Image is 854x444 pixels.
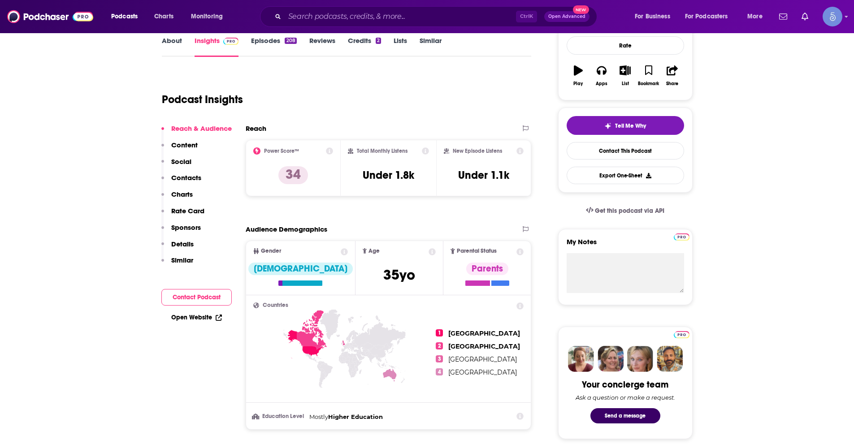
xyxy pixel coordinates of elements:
[457,248,497,254] span: Parental Status
[269,6,606,27] div: Search podcasts, credits, & more...
[741,9,774,24] button: open menu
[171,124,232,133] p: Reach & Audience
[161,157,191,174] button: Social
[111,10,138,23] span: Podcasts
[629,9,681,24] button: open menu
[674,331,689,338] img: Podchaser Pro
[573,81,583,86] div: Play
[823,7,842,26] img: User Profile
[590,60,613,92] button: Apps
[660,60,684,92] button: Share
[604,122,611,129] img: tell me why sparkle
[368,248,380,254] span: Age
[573,5,589,14] span: New
[544,11,590,22] button: Open AdvancedNew
[666,81,678,86] div: Share
[567,60,590,92] button: Play
[261,248,281,254] span: Gender
[376,38,381,44] div: 2
[436,329,443,336] span: 1
[7,8,93,25] img: Podchaser - Follow, Share and Rate Podcasts
[348,36,381,57] a: Credits2
[823,7,842,26] span: Logged in as Spiral5-G1
[278,166,308,184] p: 34
[579,200,672,222] a: Get this podcast via API
[171,157,191,166] p: Social
[567,237,684,253] label: My Notes
[171,207,204,215] p: Rate Card
[582,379,668,390] div: Your concierge team
[161,190,193,207] button: Charts
[246,225,327,233] h2: Audience Demographics
[776,9,791,24] a: Show notifications dropdown
[567,142,684,159] a: Contact This Podcast
[248,263,353,275] div: [DEMOGRAPHIC_DATA]
[567,116,684,135] button: tell me why sparkleTell Me Why
[162,36,182,57] a: About
[448,355,517,363] span: [GEOGRAPHIC_DATA]
[674,330,689,338] a: Pro website
[637,60,660,92] button: Bookmark
[420,36,442,57] a: Similar
[747,10,763,23] span: More
[685,10,728,23] span: For Podcasters
[436,342,443,349] span: 2
[383,266,415,284] span: 35 yo
[223,38,239,45] img: Podchaser Pro
[285,9,516,24] input: Search podcasts, credits, & more...
[657,346,683,372] img: Jon Profile
[567,36,684,55] div: Rate
[251,36,296,57] a: Episodes208
[161,207,204,223] button: Rate Card
[171,223,201,232] p: Sponsors
[596,81,607,86] div: Apps
[448,342,520,350] span: [GEOGRAPHIC_DATA]
[285,38,296,44] div: 208
[171,190,193,198] p: Charts
[171,141,198,149] p: Content
[161,223,201,240] button: Sponsors
[635,10,670,23] span: For Business
[191,10,223,23] span: Monitoring
[171,240,194,248] p: Details
[615,122,646,129] span: Tell Me Why
[161,256,193,272] button: Similar
[568,346,594,372] img: Sydney Profile
[161,289,232,306] button: Contact Podcast
[309,36,335,57] a: Reviews
[638,81,659,86] div: Bookmark
[598,346,624,372] img: Barbara Profile
[453,148,502,154] h2: New Episode Listens
[595,207,664,215] span: Get this podcast via API
[548,14,585,19] span: Open Advanced
[394,36,407,57] a: Lists
[622,81,629,86] div: List
[436,368,443,375] span: 4
[161,173,201,190] button: Contacts
[798,9,812,24] a: Show notifications dropdown
[264,148,299,154] h2: Power Score™
[161,240,194,256] button: Details
[253,414,306,419] h3: Education Level
[161,141,198,157] button: Content
[154,10,173,23] span: Charts
[674,232,689,241] a: Pro website
[436,355,443,362] span: 3
[590,408,660,423] button: Send a message
[613,60,637,92] button: List
[674,233,689,241] img: Podchaser Pro
[148,9,179,24] a: Charts
[171,173,201,182] p: Contacts
[195,36,239,57] a: InsightsPodchaser Pro
[823,7,842,26] button: Show profile menu
[161,124,232,141] button: Reach & Audience
[679,9,741,24] button: open menu
[171,314,222,321] a: Open Website
[466,263,508,275] div: Parents
[162,93,243,106] h1: Podcast Insights
[448,368,517,376] span: [GEOGRAPHIC_DATA]
[567,167,684,184] button: Export One-Sheet
[171,256,193,264] p: Similar
[309,413,328,420] span: Mostly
